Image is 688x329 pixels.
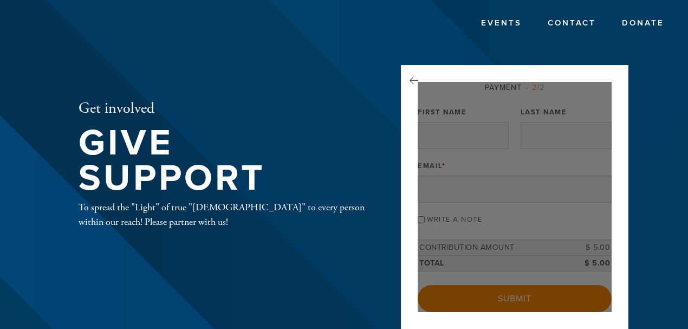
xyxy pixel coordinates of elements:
a: Contact [540,13,604,34]
div: To spread the "Light" of true "[DEMOGRAPHIC_DATA]" to every person within our reach! Please partn... [79,200,366,229]
h2: Get involved [79,100,366,118]
h1: Give Support [79,126,366,196]
a: Donate [614,13,672,34]
a: Events [473,13,530,34]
